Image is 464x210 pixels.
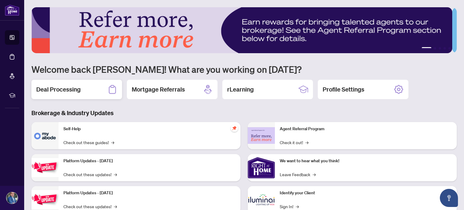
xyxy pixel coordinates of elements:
button: Open asap [440,189,458,207]
button: 2 [434,47,436,50]
button: 4 [443,47,446,50]
img: Slide 0 [31,7,452,53]
button: 5 [448,47,451,50]
h1: Welcome back [PERSON_NAME]! What are you working on [DATE]? [31,63,457,75]
a: Check out these guides!→ [63,139,114,146]
p: Identify your Client [280,190,452,196]
a: Check out these updates!→ [63,203,117,210]
button: 1 [422,47,431,50]
span: → [305,139,308,146]
h2: Mortgage Referrals [132,85,185,94]
span: → [111,139,114,146]
p: Agent Referral Program [280,126,452,132]
h2: Deal Processing [36,85,81,94]
span: → [114,203,117,210]
a: Leave Feedback→ [280,171,316,178]
img: Platform Updates - July 8, 2025 [31,190,59,209]
img: logo [5,5,19,16]
button: 3 [439,47,441,50]
span: → [313,171,316,178]
img: Agent Referral Program [248,127,275,144]
span: pushpin [231,124,238,132]
p: Self-Help [63,126,236,132]
span: → [114,171,117,178]
h2: Profile Settings [323,85,364,94]
span: → [296,203,299,210]
p: Platform Updates - [DATE] [63,158,236,164]
a: Sign In!→ [280,203,299,210]
p: Platform Updates - [DATE] [63,190,236,196]
h2: rLearning [227,85,254,94]
img: Self-Help [31,122,59,149]
a: Check it out!→ [280,139,308,146]
img: We want to hear what you think! [248,154,275,181]
h3: Brokerage & Industry Updates [31,109,457,117]
p: We want to hear what you think! [280,158,452,164]
img: Profile Icon [6,192,18,204]
img: Platform Updates - July 21, 2025 [31,158,59,177]
a: Check out these updates!→ [63,171,117,178]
